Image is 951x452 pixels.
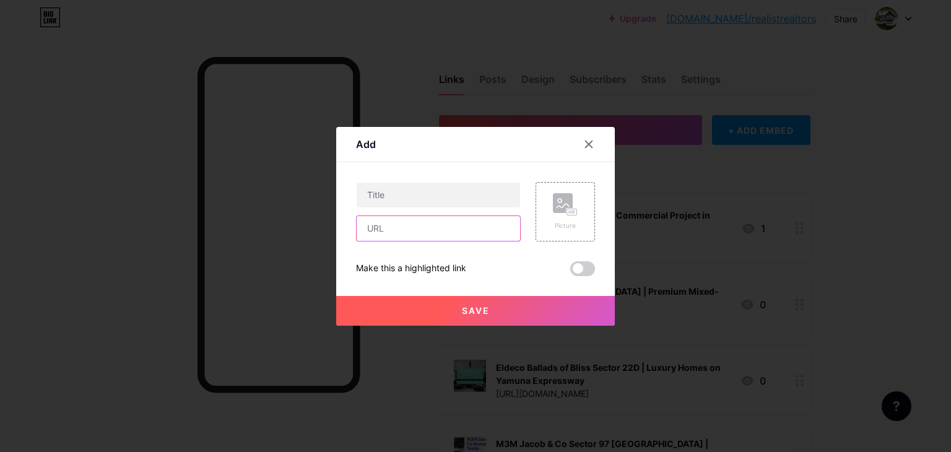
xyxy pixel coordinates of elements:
input: URL [357,216,520,241]
button: Save [336,296,615,326]
div: Picture [553,221,578,230]
div: Add [356,137,376,152]
div: Make this a highlighted link [356,261,466,276]
span: Save [462,305,490,316]
input: Title [357,183,520,207]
